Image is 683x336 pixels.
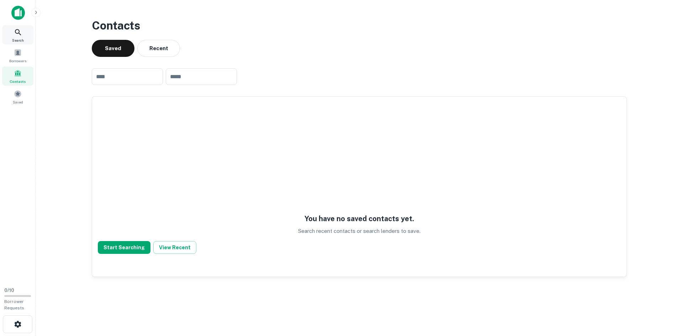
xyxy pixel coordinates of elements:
span: Search [12,37,24,43]
a: Borrowers [2,46,33,65]
span: 0 / 10 [4,288,14,293]
span: Borrower Requests [4,299,24,310]
span: Contacts [10,79,26,84]
button: Start Searching [98,241,150,254]
a: Contacts [2,66,33,86]
img: capitalize-icon.png [11,6,25,20]
a: Saved [2,87,33,106]
h3: Contacts [92,17,627,34]
button: Recent [137,40,180,57]
span: Borrowers [9,58,26,64]
span: Saved [13,99,23,105]
a: Search [2,25,33,44]
iframe: Chat Widget [647,279,683,313]
button: Saved [92,40,134,57]
h5: You have no saved contacts yet. [305,213,414,224]
button: View Recent [153,241,196,254]
p: Search recent contacts or search lenders to save. [298,227,420,235]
